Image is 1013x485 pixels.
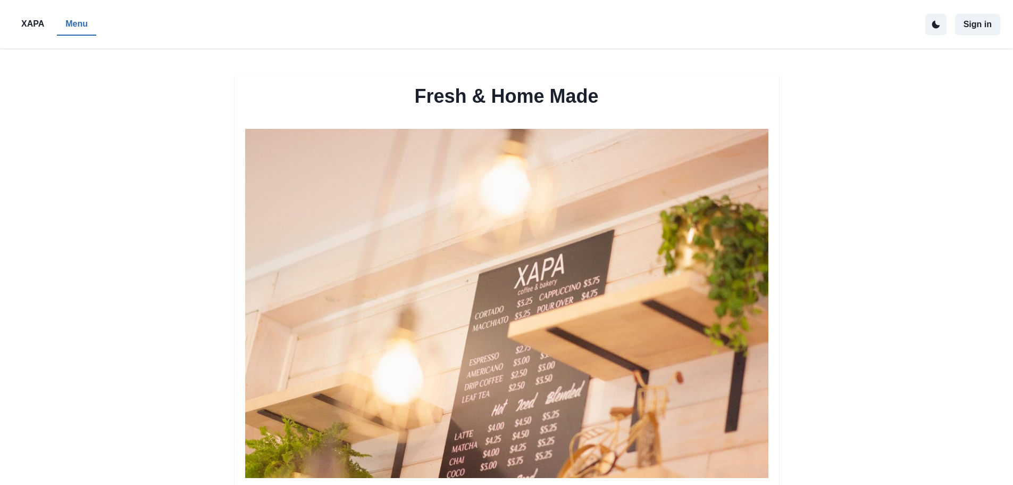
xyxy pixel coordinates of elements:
button: Sign in [955,14,1000,35]
h2: Fresh & Home Made [245,85,768,108]
p: XAPA [21,18,44,30]
img: menu bilboard [245,129,768,478]
button: active dark theme mode [925,14,947,35]
p: Menu [65,18,88,30]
